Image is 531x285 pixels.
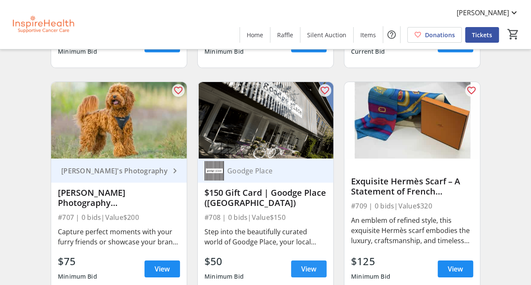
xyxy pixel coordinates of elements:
[240,27,270,43] a: Home
[351,176,473,197] div: Exquisite Hermès Scarf – A Statement of French Sophistication
[51,159,187,183] a: [PERSON_NAME]'s Photography
[204,188,327,208] div: $150 Gift Card | Goodge Place ([GEOGRAPHIC_DATA])
[465,27,499,43] a: Tickets
[58,211,180,223] div: #707 | 0 bids | Value $200
[450,6,526,19] button: [PERSON_NAME]
[320,85,330,96] mat-icon: favorite_outline
[58,269,97,284] div: Minimum Bid
[351,44,385,59] div: Current Bid
[204,44,244,59] div: Minimum Bid
[270,27,300,43] a: Raffle
[448,264,463,274] span: View
[351,200,473,212] div: #709 | 0 bids | Value $320
[407,27,462,43] a: Donations
[351,215,473,246] div: An emblem of refined style, this exquisite Hermès scarf embodies the luxury, craftsmanship, and t...
[155,264,170,274] span: View
[204,269,244,284] div: Minimum Bid
[198,82,333,159] img: $150 Gift Card | Goodge Place (Vancouver)
[472,30,492,39] span: Tickets
[204,227,327,247] div: Step into the beautifully curated world of Goodge Place, your local haven for extraordinary gifts...
[300,27,353,43] a: Silent Auction
[351,254,390,269] div: $125
[344,82,480,159] img: Exquisite Hermès Scarf – A Statement of French Sophistication
[354,27,383,43] a: Items
[247,30,263,39] span: Home
[466,85,477,96] mat-icon: favorite_outline
[438,260,473,277] a: View
[307,30,346,39] span: Silent Auction
[506,27,521,42] button: Cart
[58,167,170,175] div: [PERSON_NAME]'s Photography
[425,30,455,39] span: Donations
[204,254,244,269] div: $50
[457,8,509,18] span: [PERSON_NAME]
[58,254,97,269] div: $75
[291,260,327,277] a: View
[170,166,180,176] mat-icon: keyboard_arrow_right
[291,36,327,52] a: View
[204,161,224,181] img: Goodge Place
[173,85,183,96] mat-icon: favorite_outline
[224,167,316,175] div: Goodge Place
[277,30,293,39] span: Raffle
[144,36,180,52] a: View
[51,82,187,159] img: Brookes Photography (Vancouver) | $200 Gift Card
[58,227,180,247] div: Capture perfect moments with your furry friends or showcase your brand in style with this $200 gi...
[301,264,316,274] span: View
[58,188,180,208] div: [PERSON_NAME] Photography ([GEOGRAPHIC_DATA]) | $200 Gift Card
[438,36,473,52] a: View
[144,260,180,277] a: View
[383,26,400,43] button: Help
[351,269,390,284] div: Minimum Bid
[360,30,376,39] span: Items
[204,211,327,223] div: #708 | 0 bids | Value $150
[5,3,80,46] img: InspireHealth Supportive Cancer Care's Logo
[58,44,97,59] div: Minimum Bid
